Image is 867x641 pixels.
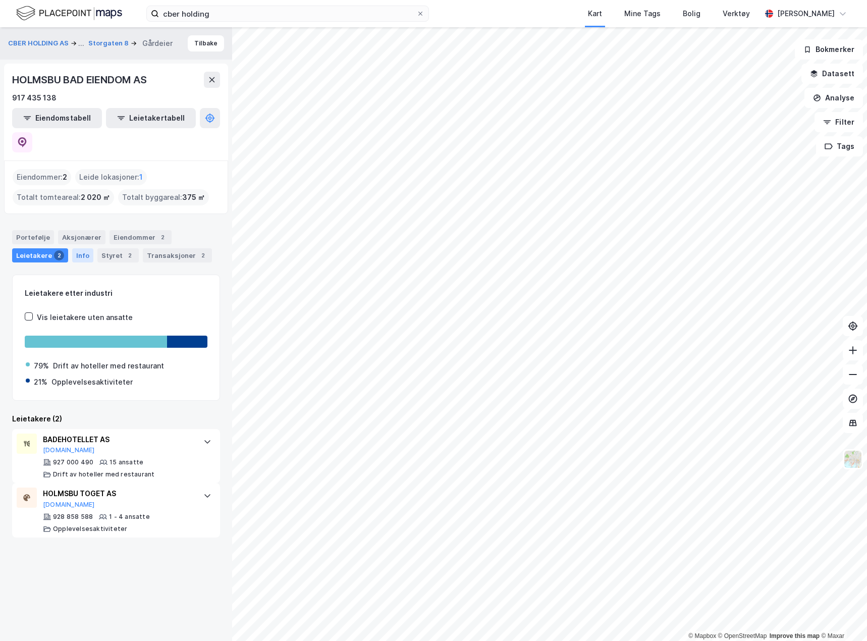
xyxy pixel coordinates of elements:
[51,376,133,388] div: Opplevelsesaktiviteter
[125,250,135,260] div: 2
[718,632,767,639] a: OpenStreetMap
[143,248,212,262] div: Transaksjoner
[182,191,205,203] span: 375 ㎡
[53,525,127,533] div: Opplevelsesaktiviteter
[624,8,661,20] div: Mine Tags
[8,37,71,49] button: CBER HOLDING AS
[795,39,863,60] button: Bokmerker
[58,230,105,244] div: Aksjonærer
[817,593,867,641] div: Kontrollprogram for chat
[12,248,68,262] div: Leietakere
[804,88,863,108] button: Analyse
[723,8,750,20] div: Verktøy
[13,169,71,185] div: Eiendommer :
[54,250,64,260] div: 2
[159,6,416,21] input: Søk på adresse, matrikkel, gårdeiere, leietakere eller personer
[801,64,863,84] button: Datasett
[106,108,196,128] button: Leietakertabell
[188,35,224,51] button: Tilbake
[198,250,208,260] div: 2
[25,287,207,299] div: Leietakere etter industri
[53,360,164,372] div: Drift av hoteller med restaurant
[78,37,84,49] div: ...
[157,232,168,242] div: 2
[37,311,133,324] div: Vis leietakere uten ansatte
[588,8,602,20] div: Kart
[34,376,47,388] div: 21%
[688,632,716,639] a: Mapbox
[53,513,93,521] div: 928 858 588
[97,248,139,262] div: Styret
[43,488,193,500] div: HOLMSBU TOGET AS
[43,434,193,446] div: BADEHOTELLET AS
[53,470,154,478] div: Drift av hoteller med restaurant
[81,191,110,203] span: 2 020 ㎡
[109,513,150,521] div: 1 - 4 ansatte
[72,248,93,262] div: Info
[12,92,57,104] div: 917 435 138
[12,413,220,425] div: Leietakere (2)
[53,458,93,466] div: 927 000 490
[817,593,867,641] iframe: Chat Widget
[13,189,114,205] div: Totalt tomteareal :
[12,72,149,88] div: HOLMSBU BAD EIENDOM AS
[816,136,863,156] button: Tags
[777,8,835,20] div: [PERSON_NAME]
[815,112,863,132] button: Filter
[75,169,147,185] div: Leide lokasjoner :
[12,108,102,128] button: Eiendomstabell
[139,171,143,183] span: 1
[43,501,95,509] button: [DOMAIN_NAME]
[12,230,54,244] div: Portefølje
[110,230,172,244] div: Eiendommer
[843,450,862,469] img: Z
[34,360,49,372] div: 79%
[43,446,95,454] button: [DOMAIN_NAME]
[63,171,67,183] span: 2
[88,38,131,48] button: Storgaten 8
[110,458,143,466] div: 15 ansatte
[683,8,700,20] div: Bolig
[770,632,820,639] a: Improve this map
[118,189,209,205] div: Totalt byggareal :
[16,5,122,22] img: logo.f888ab2527a4732fd821a326f86c7f29.svg
[142,37,173,49] div: Gårdeier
